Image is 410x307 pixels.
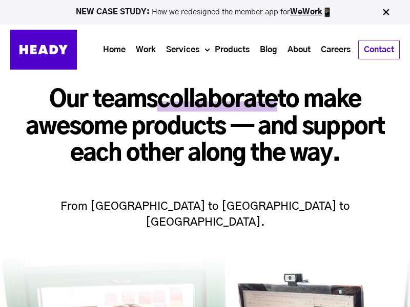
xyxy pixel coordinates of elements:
[290,8,322,16] a: WeWork
[39,178,371,230] h4: From [GEOGRAPHIC_DATA] to [GEOGRAPHIC_DATA] to [GEOGRAPHIC_DATA].
[161,40,204,59] a: Services
[359,40,399,59] a: Contact
[157,89,277,112] span: collaborate
[322,7,333,17] img: app emoji
[98,40,131,59] a: Home
[10,87,400,168] h1: Our teams to make awesome products — and support each other along the way.
[87,40,400,59] div: Navigation Menu
[131,40,161,59] a: Work
[316,40,356,59] a: Careers
[76,8,152,16] strong: NEW CASE STUDY:
[282,40,316,59] a: About
[381,7,391,17] img: Close Bar
[10,30,77,70] img: Heady_Logo_Web-01 (1)
[5,7,405,17] p: How we redesigned the member app for
[255,40,282,59] a: Blog
[210,40,255,59] a: Products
